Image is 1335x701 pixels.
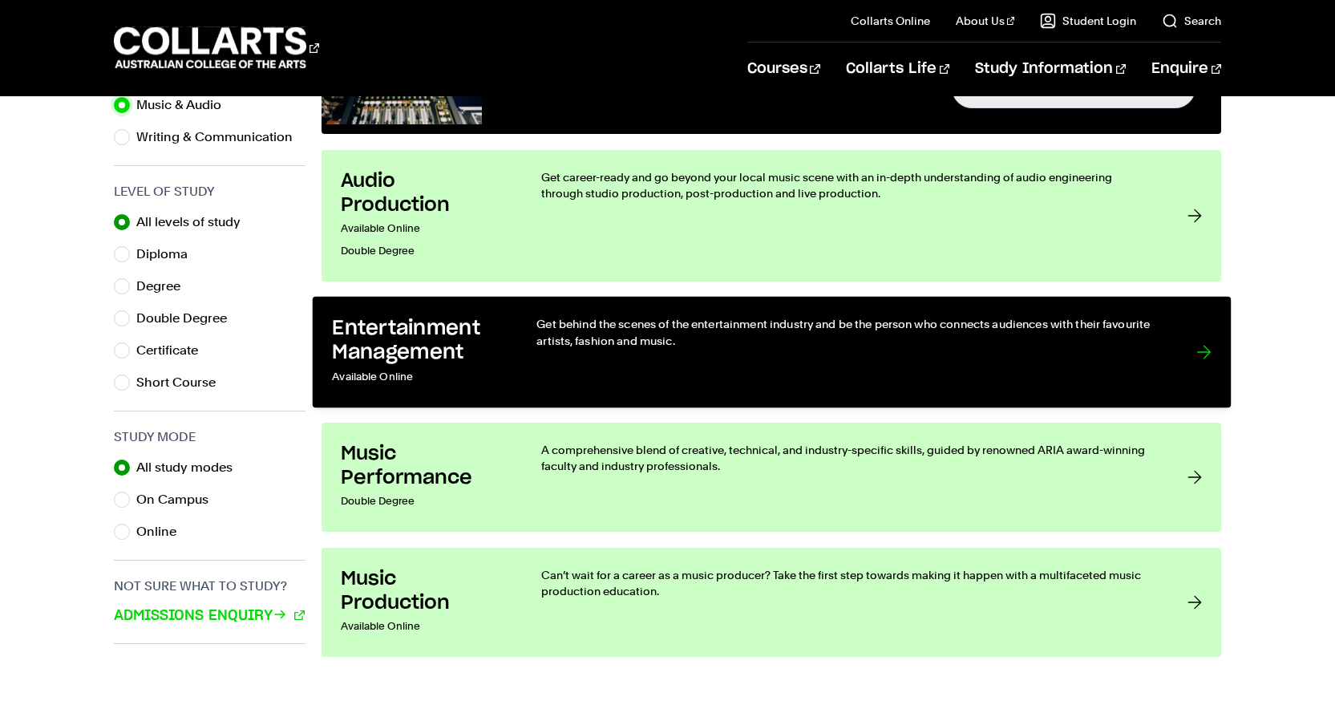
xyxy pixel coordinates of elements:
[136,211,253,233] label: All levels of study
[136,126,305,148] label: Writing & Communication
[332,365,504,388] p: Available Online
[341,169,509,217] h3: Audio Production
[1162,13,1221,29] a: Search
[1151,43,1221,95] a: Enquire
[136,371,229,394] label: Short Course
[956,13,1015,29] a: About Us
[136,456,245,479] label: All study modes
[136,243,200,265] label: Diploma
[322,150,1222,282] a: Audio Production Available OnlineDouble Degree Get career-ready and go beyond your local music sc...
[341,442,509,490] h3: Music Performance
[332,316,504,365] h3: Entertainment Management
[136,339,211,362] label: Certificate
[114,25,319,71] div: Go to homepage
[312,296,1230,407] a: Entertainment Management Available Online Get behind the scenes of the entertainment industry and...
[136,94,234,116] label: Music & Audio
[536,316,1163,349] p: Get behind the scenes of the entertainment industry and be the person who connects audiences with...
[114,606,305,626] a: Admissions Enquiry
[846,43,949,95] a: Collarts Life
[114,577,305,596] h3: Not sure what to study?
[136,521,189,543] label: Online
[975,43,1126,95] a: Study Information
[136,307,240,330] label: Double Degree
[322,548,1222,657] a: Music Production Available Online Can’t wait for a career as a music producer? Take the first ste...
[341,240,509,262] p: Double Degree
[341,615,509,638] p: Available Online
[541,567,1156,599] p: Can’t wait for a career as a music producer? Take the first step towards making it happen with a ...
[341,567,509,615] h3: Music Production
[341,217,509,240] p: Available Online
[747,43,820,95] a: Courses
[1040,13,1136,29] a: Student Login
[136,488,221,511] label: On Campus
[136,275,193,298] label: Degree
[541,442,1156,474] p: A comprehensive blend of creative, technical, and industry-specific skills, guided by renowned AR...
[541,169,1156,201] p: Get career-ready and go beyond your local music scene with an in-depth understanding of audio eng...
[341,490,509,513] p: Double Degree
[114,182,305,201] h3: Level of Study
[322,423,1222,532] a: Music Performance Double Degree A comprehensive blend of creative, technical, and industry-specif...
[114,427,305,447] h3: Study Mode
[851,13,930,29] a: Collarts Online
